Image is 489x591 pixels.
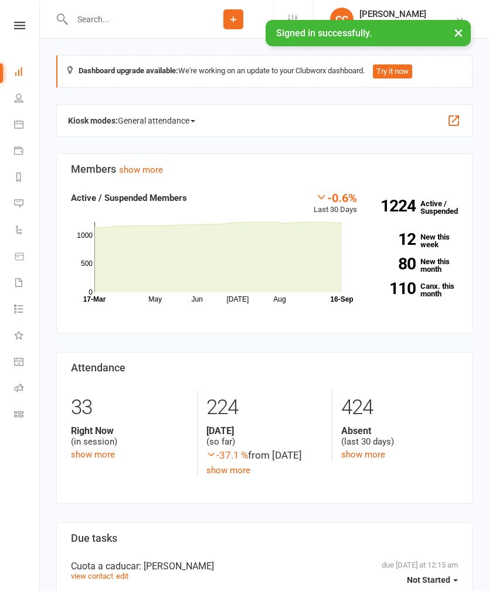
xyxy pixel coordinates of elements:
[71,390,188,425] div: 33
[14,323,40,350] a: What's New
[330,8,354,31] div: CC
[341,390,458,425] div: 424
[119,165,163,175] a: show more
[118,111,195,130] span: General attendance
[71,572,113,580] a: view contact
[71,163,458,175] h3: Members
[359,9,445,19] div: [PERSON_NAME]
[14,139,40,165] a: Payments
[206,447,323,463] div: from [DATE]
[14,376,40,402] a: Roll call kiosk mode
[116,572,128,580] a: edit
[359,19,445,30] div: Fivo Gimnasio 24 horas
[375,233,459,248] a: 12New this week
[71,193,187,203] strong: Active / Suspended Members
[276,28,372,39] span: Signed in successfully.
[71,425,188,436] strong: Right Now
[341,449,385,460] a: show more
[139,561,214,572] span: : [PERSON_NAME]
[68,116,118,125] strong: Kiosk modes:
[314,191,357,204] div: -0.6%
[79,66,178,75] strong: Dashboard upgrade available:
[206,425,323,436] strong: [DATE]
[407,575,450,585] span: Not Started
[14,402,40,429] a: Class kiosk mode
[71,532,458,544] h3: Due tasks
[14,165,40,192] a: Reports
[407,569,458,590] button: Not Started
[56,55,473,88] div: We're working on an update to your Clubworx dashboard.
[206,425,323,447] div: (so far)
[71,425,188,447] div: (in session)
[314,191,357,216] div: Last 30 Days
[14,244,40,271] a: Product Sales
[375,282,459,298] a: 110Canx. this month
[369,191,467,224] a: 1224Active / Suspended
[375,258,459,273] a: 80New this month
[14,60,40,86] a: Dashboard
[14,112,40,139] a: Calendar
[71,362,458,374] h3: Attendance
[71,449,115,460] a: show more
[206,390,323,425] div: 224
[71,561,458,572] div: Cuota a caducar
[373,64,412,78] button: Try it now
[375,256,416,272] strong: 80
[341,425,458,436] strong: Absent
[14,86,40,112] a: People
[375,198,416,214] strong: 1224
[448,20,469,45] button: ×
[375,281,416,296] strong: 110
[206,449,248,461] span: -37.1 %
[14,350,40,376] a: General attendance kiosk mode
[341,425,458,447] div: (last 30 days)
[375,231,416,247] strong: 12
[69,11,193,28] input: Search...
[206,465,250,476] a: show more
